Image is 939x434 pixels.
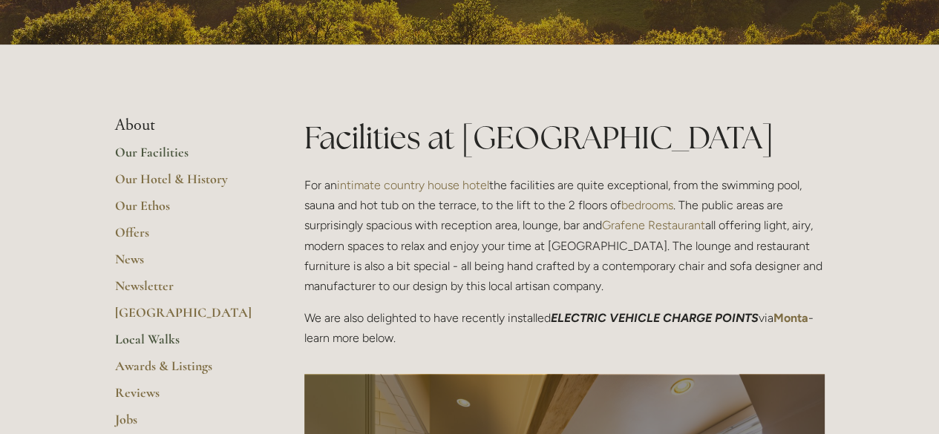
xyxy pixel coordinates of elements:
p: For an the facilities are quite exceptional, from the swimming pool, sauna and hot tub on the ter... [304,175,825,296]
h1: Facilities at [GEOGRAPHIC_DATA] [304,116,825,160]
em: ELECTRIC VEHICLE CHARGE POINTS [551,311,759,325]
a: bedrooms [621,198,673,212]
a: Grafene Restaurant [602,218,705,232]
a: Reviews [115,384,257,411]
a: News [115,251,257,277]
a: Monta [773,311,808,325]
a: Our Facilities [115,144,257,171]
a: Our Ethos [115,197,257,224]
a: Offers [115,224,257,251]
a: Newsletter [115,277,257,304]
a: Our Hotel & History [115,171,257,197]
a: Awards & Listings [115,358,257,384]
a: [GEOGRAPHIC_DATA] [115,304,257,331]
a: Local Walks [115,331,257,358]
p: We are also delighted to have recently installed via - learn more below. [304,308,825,348]
li: About [115,116,257,135]
a: intimate country house hotel [337,178,489,192]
